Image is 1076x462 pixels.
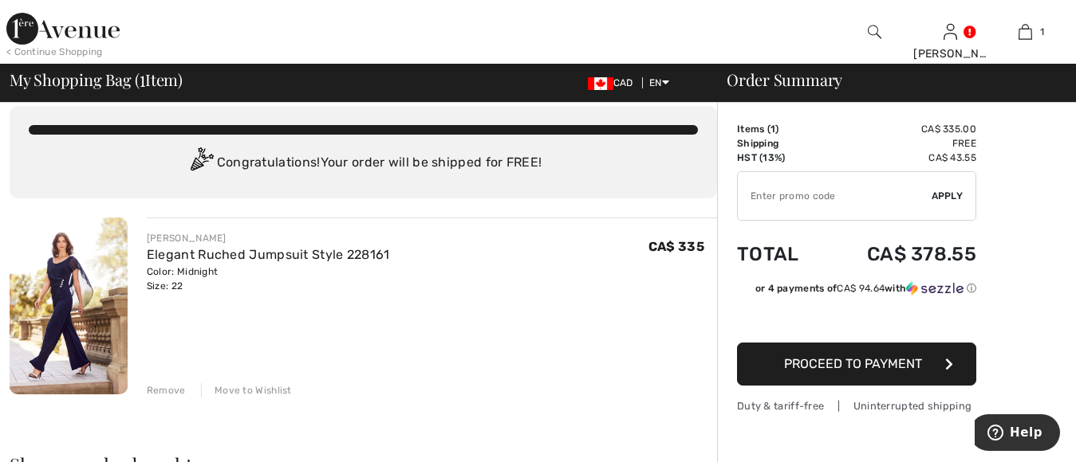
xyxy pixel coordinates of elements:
div: < Continue Shopping [6,45,103,59]
input: Promo code [738,172,932,220]
span: My Shopping Bag ( Item) [10,72,183,88]
div: [PERSON_NAME] [147,231,390,245]
div: Congratulations! Your order will be shipped for FREE! [29,147,698,179]
img: search the website [868,22,881,41]
td: CA$ 378.55 [823,227,976,281]
img: Canadian Dollar [588,77,613,90]
span: 1 [771,123,775,135]
span: Apply [932,189,964,203]
img: My Info [944,22,957,41]
div: Color: Midnight Size: 22 [147,264,390,293]
div: or 4 payments of with [755,281,976,296]
button: Proceed to Payment [737,343,976,386]
span: CA$ 94.64 [837,283,885,294]
img: 1ère Avenue [6,13,120,45]
td: Items ( ) [737,122,823,136]
div: or 4 payments ofCA$ 94.64withSezzle Click to learn more about Sezzle [737,281,976,301]
img: Elegant Ruched Jumpsuit Style 228161 [10,217,128,394]
img: Sezzle [906,281,964,296]
td: CA$ 335.00 [823,122,976,136]
span: EN [649,77,669,88]
img: My Bag [1019,22,1032,41]
div: Remove [147,383,186,397]
div: Duty & tariff-free | Uninterrupted shipping [737,398,976,413]
td: Total [737,227,823,281]
span: CA$ 335 [648,239,704,254]
td: CA$ 43.55 [823,151,976,165]
a: 1 [989,22,1062,41]
td: HST (13%) [737,151,823,165]
td: Free [823,136,976,151]
td: Shipping [737,136,823,151]
span: CAD [588,77,640,88]
a: Sign In [944,24,957,39]
a: Elegant Ruched Jumpsuit Style 228161 [147,247,390,262]
span: 1 [1040,25,1044,39]
iframe: Opens a widget where you can find more information [975,414,1060,454]
div: Move to Wishlist [201,383,292,397]
img: Congratulation2.svg [185,147,217,179]
span: 1 [140,68,145,88]
div: [PERSON_NAME] [913,45,987,62]
div: Order Summary [707,72,1066,88]
iframe: PayPal-paypal [737,301,976,337]
span: Proceed to Payment [784,356,922,371]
